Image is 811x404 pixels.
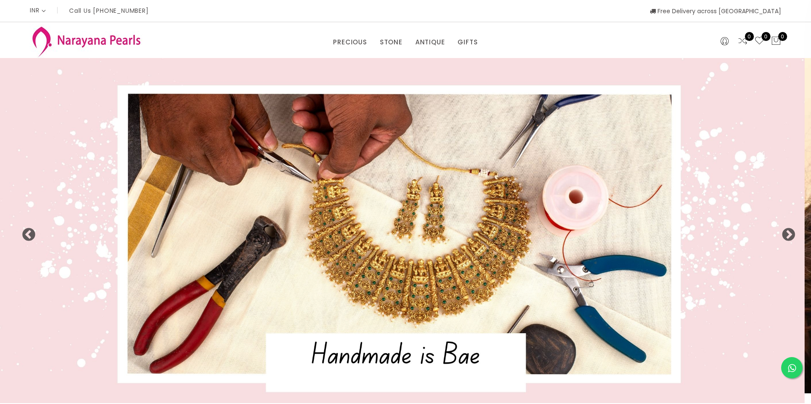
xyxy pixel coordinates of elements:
[781,228,790,236] button: Next
[771,36,781,47] button: 0
[458,36,478,49] a: GIFTS
[415,36,445,49] a: ANTIQUE
[762,32,770,41] span: 0
[21,228,30,236] button: Previous
[69,8,149,14] p: Call Us [PHONE_NUMBER]
[650,7,781,15] span: Free Delivery across [GEOGRAPHIC_DATA]
[778,32,787,41] span: 0
[380,36,403,49] a: STONE
[333,36,367,49] a: PRECIOUS
[754,36,765,47] a: 0
[745,32,754,41] span: 0
[738,36,748,47] a: 0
